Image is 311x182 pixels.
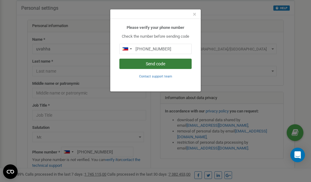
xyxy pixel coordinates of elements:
p: Check the number before sending code [119,34,192,39]
button: Close [193,11,196,18]
div: Telephone country code [120,44,134,54]
button: Open CMP widget [3,164,18,179]
b: Please verify your phone number [127,25,184,30]
div: Open Intercom Messenger [290,148,305,162]
a: Contact support team [139,74,172,78]
input: 0905 123 4567 [119,44,192,54]
span: × [193,11,196,18]
button: Send code [119,59,192,69]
